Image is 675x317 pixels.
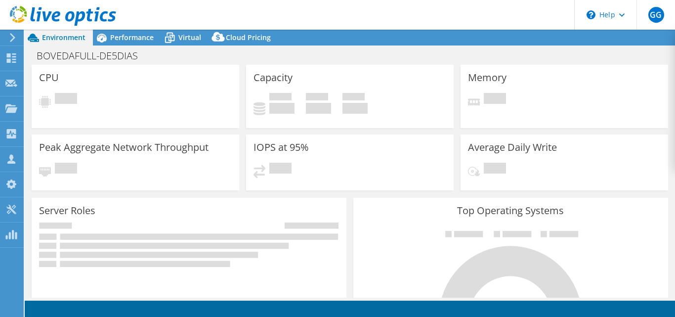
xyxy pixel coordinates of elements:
[269,163,292,176] span: Pending
[178,33,201,42] span: Virtual
[39,72,59,83] h3: CPU
[55,93,77,106] span: Pending
[342,103,368,114] h4: 0 GiB
[342,93,365,103] span: Total
[648,7,664,23] span: GG
[253,142,309,153] h3: IOPS at 95%
[110,33,154,42] span: Performance
[587,10,595,19] svg: \n
[269,93,292,103] span: Used
[32,50,153,61] h1: BOVEDAFULL-DE5DIAS
[361,205,661,216] h3: Top Operating Systems
[39,205,95,216] h3: Server Roles
[468,72,506,83] h3: Memory
[269,103,295,114] h4: 0 GiB
[484,93,506,106] span: Pending
[55,163,77,176] span: Pending
[484,163,506,176] span: Pending
[468,142,557,153] h3: Average Daily Write
[226,33,271,42] span: Cloud Pricing
[42,33,85,42] span: Environment
[306,93,328,103] span: Free
[39,142,209,153] h3: Peak Aggregate Network Throughput
[253,72,293,83] h3: Capacity
[306,103,331,114] h4: 0 GiB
